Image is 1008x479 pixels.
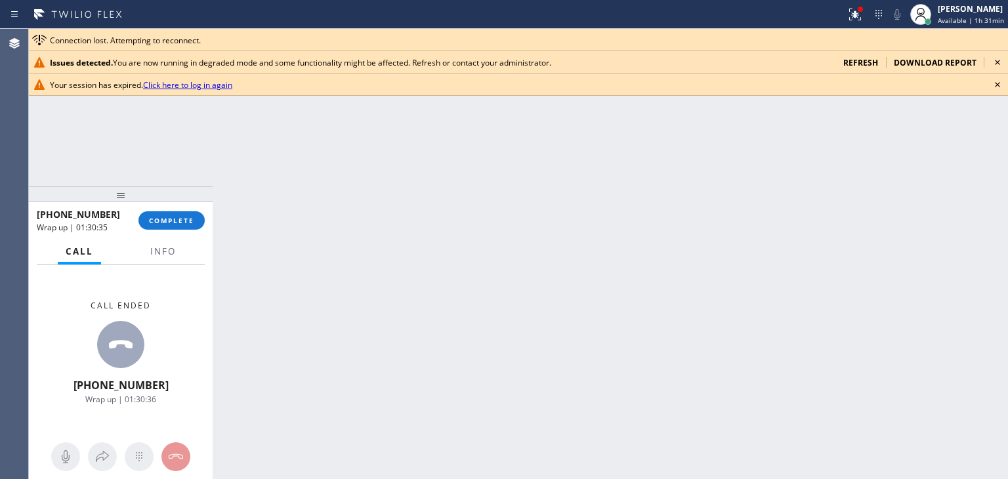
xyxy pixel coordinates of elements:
span: download report [894,57,976,68]
span: Your session has expired. [50,79,232,91]
span: Wrap up | 01:30:35 [37,222,108,233]
button: Hang up [161,442,190,471]
button: Call [58,239,101,264]
span: Connection lost. Attempting to reconnect. [50,35,201,46]
span: Call ended [91,300,151,311]
b: Issues detected. [50,57,113,68]
button: COMPLETE [138,211,205,230]
button: Info [142,239,184,264]
span: Available | 1h 31min [938,16,1004,25]
span: Call [66,245,93,257]
span: refresh [843,57,878,68]
button: Mute [51,442,80,471]
button: Open directory [88,442,117,471]
a: Click here to log in again [143,79,232,91]
span: [PHONE_NUMBER] [37,208,120,220]
span: [PHONE_NUMBER] [73,378,169,392]
span: Info [150,245,176,257]
button: Mute [888,5,906,24]
div: You are now running in degraded mode and some functionality might be affected. Refresh or contact... [50,57,833,68]
span: Wrap up | 01:30:36 [85,394,156,405]
div: [PERSON_NAME] [938,3,1004,14]
button: Open dialpad [125,442,154,471]
span: COMPLETE [149,216,194,225]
